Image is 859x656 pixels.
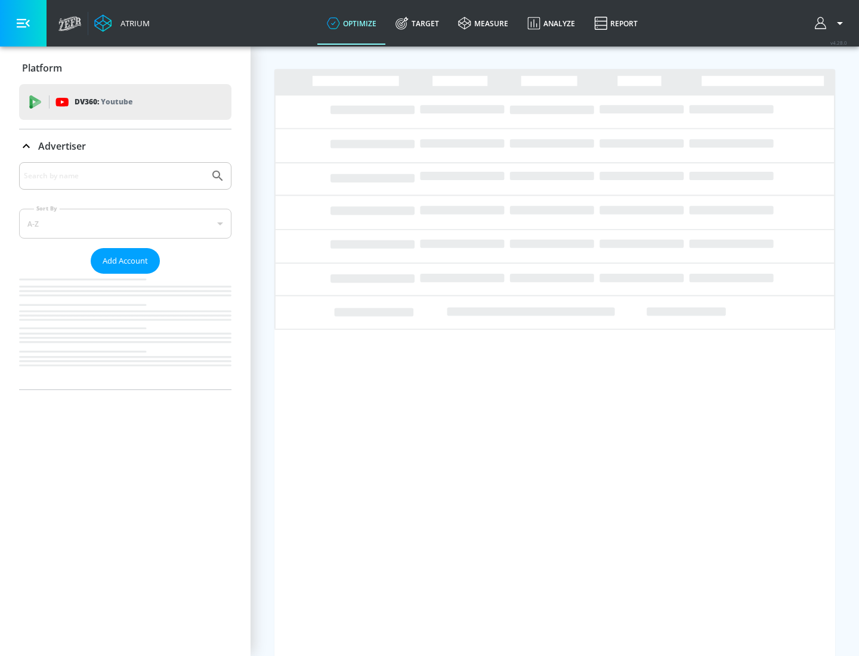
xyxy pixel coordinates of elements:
a: optimize [317,2,386,45]
div: Atrium [116,18,150,29]
button: Add Account [91,248,160,274]
div: Platform [19,51,231,85]
div: DV360: Youtube [19,84,231,120]
span: v 4.28.0 [830,39,847,46]
a: Atrium [94,14,150,32]
p: DV360: [75,95,132,109]
p: Advertiser [38,140,86,153]
a: Report [585,2,647,45]
a: Target [386,2,449,45]
a: measure [449,2,518,45]
span: Add Account [103,254,148,268]
input: Search by name [24,168,205,184]
div: A-Z [19,209,231,239]
a: Analyze [518,2,585,45]
label: Sort By [34,205,60,212]
div: Advertiser [19,129,231,163]
p: Platform [22,61,62,75]
p: Youtube [101,95,132,108]
nav: list of Advertiser [19,274,231,389]
div: Advertiser [19,162,231,389]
